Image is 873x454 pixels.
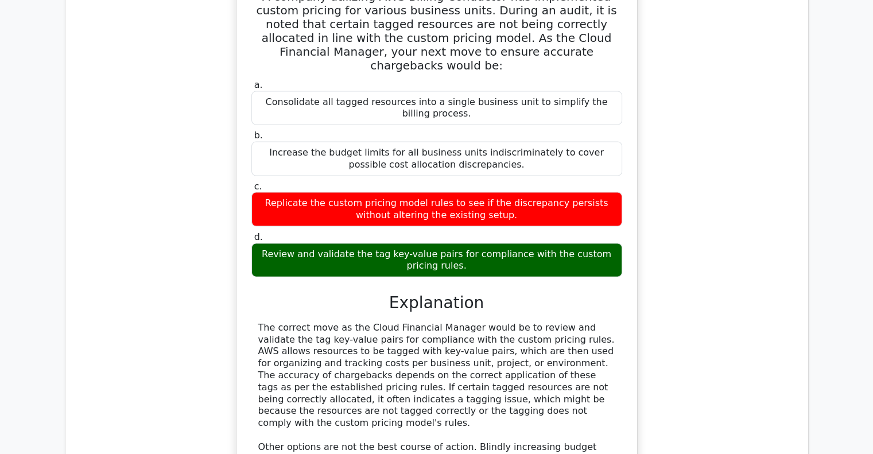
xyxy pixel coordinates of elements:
[251,142,622,176] div: Increase the budget limits for all business units indiscriminately to cover possible cost allocat...
[254,130,263,141] span: b.
[254,181,262,192] span: c.
[251,243,622,278] div: Review and validate the tag key-value pairs for compliance with the custom pricing rules.
[258,293,615,313] h3: Explanation
[254,231,263,242] span: d.
[254,79,263,90] span: a.
[251,192,622,227] div: Replicate the custom pricing model rules to see if the discrepancy persists without altering the ...
[251,91,622,126] div: Consolidate all tagged resources into a single business unit to simplify the billing process.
